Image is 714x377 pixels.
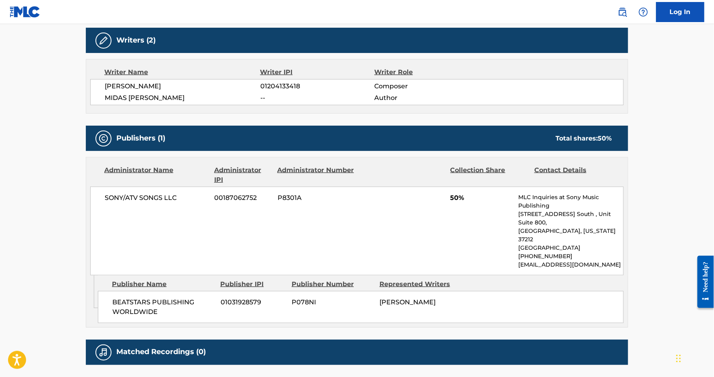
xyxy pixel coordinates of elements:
[598,134,612,142] span: 50 %
[10,6,41,18] img: MLC Logo
[105,93,260,103] span: MIDAS [PERSON_NAME]
[116,36,156,45] h5: Writers (2)
[615,4,631,20] a: Public Search
[260,67,375,77] div: Writer IPI
[221,298,286,307] span: 01031928579
[99,36,108,45] img: Writers
[618,7,627,17] img: search
[112,298,215,317] span: BEATSTARS PUBLISHING WORLDWIDE
[534,165,612,185] div: Contact Details
[674,338,714,377] iframe: Chat Widget
[116,134,165,143] h5: Publishers (1)
[519,210,623,227] p: [STREET_ADDRESS] South , Unit Suite 800,
[379,298,436,306] span: [PERSON_NAME]
[635,4,651,20] div: Help
[656,2,704,22] a: Log In
[214,165,271,185] div: Administrator IPI
[519,227,623,244] p: [GEOGRAPHIC_DATA], [US_STATE] 37212
[104,67,260,77] div: Writer Name
[519,252,623,261] p: [PHONE_NUMBER]
[692,250,714,314] iframe: Resource Center
[676,346,681,371] div: Drag
[379,279,461,289] div: Represented Writers
[450,165,528,185] div: Collection Share
[220,279,286,289] div: Publisher IPI
[105,193,209,203] span: SONY/ATV SONGS LLC
[99,134,108,143] img: Publishers
[104,165,208,185] div: Administrator Name
[292,279,373,289] div: Publisher Number
[99,348,108,357] img: Matched Recordings
[374,82,478,91] span: Composer
[374,93,478,103] span: Author
[374,67,478,77] div: Writer Role
[292,298,373,307] span: P078NI
[277,165,355,185] div: Administrator Number
[450,193,513,203] span: 50%
[260,82,374,91] span: 01204133418
[116,348,206,357] h5: Matched Recordings (0)
[105,82,260,91] span: [PERSON_NAME]
[639,7,648,17] img: help
[215,193,272,203] span: 00187062752
[260,93,374,103] span: --
[519,193,623,210] p: MLC Inquiries at Sony Music Publishing
[556,134,612,143] div: Total shares:
[278,193,355,203] span: P8301A
[519,261,623,269] p: [EMAIL_ADDRESS][DOMAIN_NAME]
[519,244,623,252] p: [GEOGRAPHIC_DATA]
[112,279,214,289] div: Publisher Name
